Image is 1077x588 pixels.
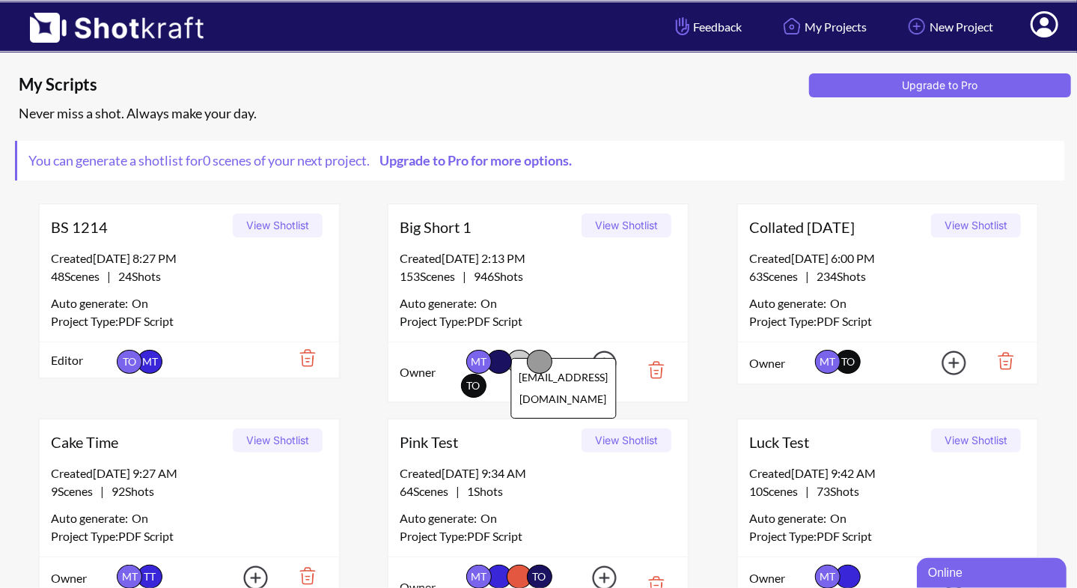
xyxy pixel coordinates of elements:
[400,294,480,312] span: Auto generate:
[132,509,148,527] span: On
[400,249,677,267] div: Created [DATE] 2:13 PM
[582,213,671,237] button: View Shotlist
[749,509,830,527] span: Auto generate:
[830,294,846,312] span: On
[203,152,579,169] span: 0 scenes of your next project.
[400,269,463,283] span: 153 Scenes
[749,312,1026,330] div: Project Type: PDF Script
[582,428,671,452] button: View Shotlist
[917,555,1070,588] iframe: chat widget
[480,509,497,527] span: On
[370,152,579,169] a: Upgrade to Pro for more options.
[809,484,859,498] span: 73 Shots
[815,350,840,374] span: MT
[51,269,107,283] span: 48 Scenes
[51,484,100,498] span: 9 Scenes
[400,509,480,527] span: Auto generate:
[625,357,677,383] img: Trash Icon
[400,482,503,500] span: |
[809,269,866,283] span: 234 Shots
[117,350,142,374] span: TO
[841,355,855,368] span: TO
[931,428,1021,452] button: View Shotlist
[400,312,677,330] div: Project Type: PDF Script
[749,569,811,587] span: Owner
[749,527,1026,545] div: Project Type: PDF Script
[768,7,878,46] a: My Projects
[111,269,161,283] span: 24 Shots
[904,13,930,39] img: Add Icon
[749,249,1026,267] div: Created [DATE] 6:00 PM
[749,431,926,453] span: Luck Test
[233,213,323,237] button: View Shotlist
[51,509,132,527] span: Auto generate:
[51,527,328,545] div: Project Type: PDF Script
[779,13,805,39] img: Home Icon
[893,7,1004,46] a: New Project
[749,216,926,238] span: Collated [DATE]
[51,249,328,267] div: Created [DATE] 8:27 PM
[672,13,693,39] img: Hand Icon
[276,345,328,371] img: Trash Icon
[569,346,621,380] img: Add Icon
[233,428,323,452] button: View Shotlist
[15,101,1070,126] div: Never miss a shot. Always make your day.
[51,312,328,330] div: Project Type: PDF Script
[400,267,523,285] span: |
[51,294,132,312] span: Auto generate:
[17,141,591,181] span: You can generate a shotlist for
[749,354,811,372] span: Owner
[749,464,1026,482] div: Created [DATE] 9:42 AM
[400,527,677,545] div: Project Type: PDF Script
[466,350,492,374] span: MT
[400,464,677,482] div: Created [DATE] 9:34 AM
[510,358,616,419] div: [EMAIL_ADDRESS][DOMAIN_NAME]
[749,267,866,285] span: |
[51,267,161,285] span: |
[51,569,113,587] span: Owner
[830,509,846,527] span: On
[51,482,154,500] span: |
[749,269,805,283] span: 63 Scenes
[480,294,497,312] span: On
[460,484,503,498] span: 1 Shots
[137,350,162,374] span: MT
[51,464,328,482] div: Created [DATE] 9:27 AM
[104,484,154,498] span: 92 Shots
[400,431,576,453] span: Pink Test
[918,346,971,380] img: Add Icon
[466,269,523,283] span: 946 Shots
[19,73,804,96] span: My Scripts
[400,484,456,498] span: 64 Scenes
[467,379,480,392] span: TO
[400,363,462,381] span: Owner
[51,216,228,238] span: BS 1214
[809,73,1071,97] button: Upgrade to Pro
[51,431,228,453] span: Cake Time
[749,484,805,498] span: 10 Scenes
[672,18,742,35] span: Feedback
[400,216,576,238] span: Big Short 1
[931,213,1021,237] button: View Shotlist
[132,294,148,312] span: On
[51,351,113,369] span: Editor
[974,348,1026,374] img: Trash Icon
[749,482,859,500] span: |
[749,294,830,312] span: Auto generate:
